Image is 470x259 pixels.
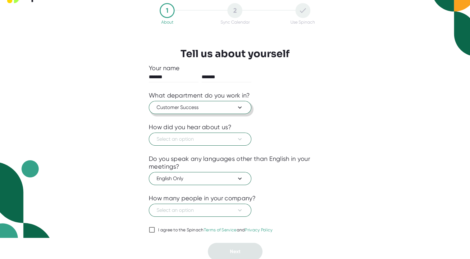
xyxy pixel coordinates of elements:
a: Privacy Policy [245,227,272,232]
div: 2 [227,3,242,18]
div: About [161,20,173,25]
div: I agree to the Spinach and [158,227,273,233]
button: Select an option [149,204,251,217]
div: Your name [149,64,321,72]
button: Customer Success [149,101,251,114]
div: 1 [160,3,175,18]
span: Select an option [157,207,244,214]
div: Do you speak any languages other than English in your meetings? [149,155,321,170]
span: Next [230,248,240,254]
button: English Only [149,172,251,185]
button: Select an option [149,133,251,146]
div: How many people in your company? [149,194,256,202]
span: Customer Success [157,104,244,111]
div: Sync Calendar [220,20,249,25]
span: English Only [157,175,244,182]
div: What department do you work in? [149,92,250,99]
div: How did you hear about us? [149,123,231,131]
a: Terms of Service [204,227,237,232]
h3: Tell us about yourself [180,48,290,60]
div: Use Spinach [290,20,315,25]
span: Select an option [157,135,244,143]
